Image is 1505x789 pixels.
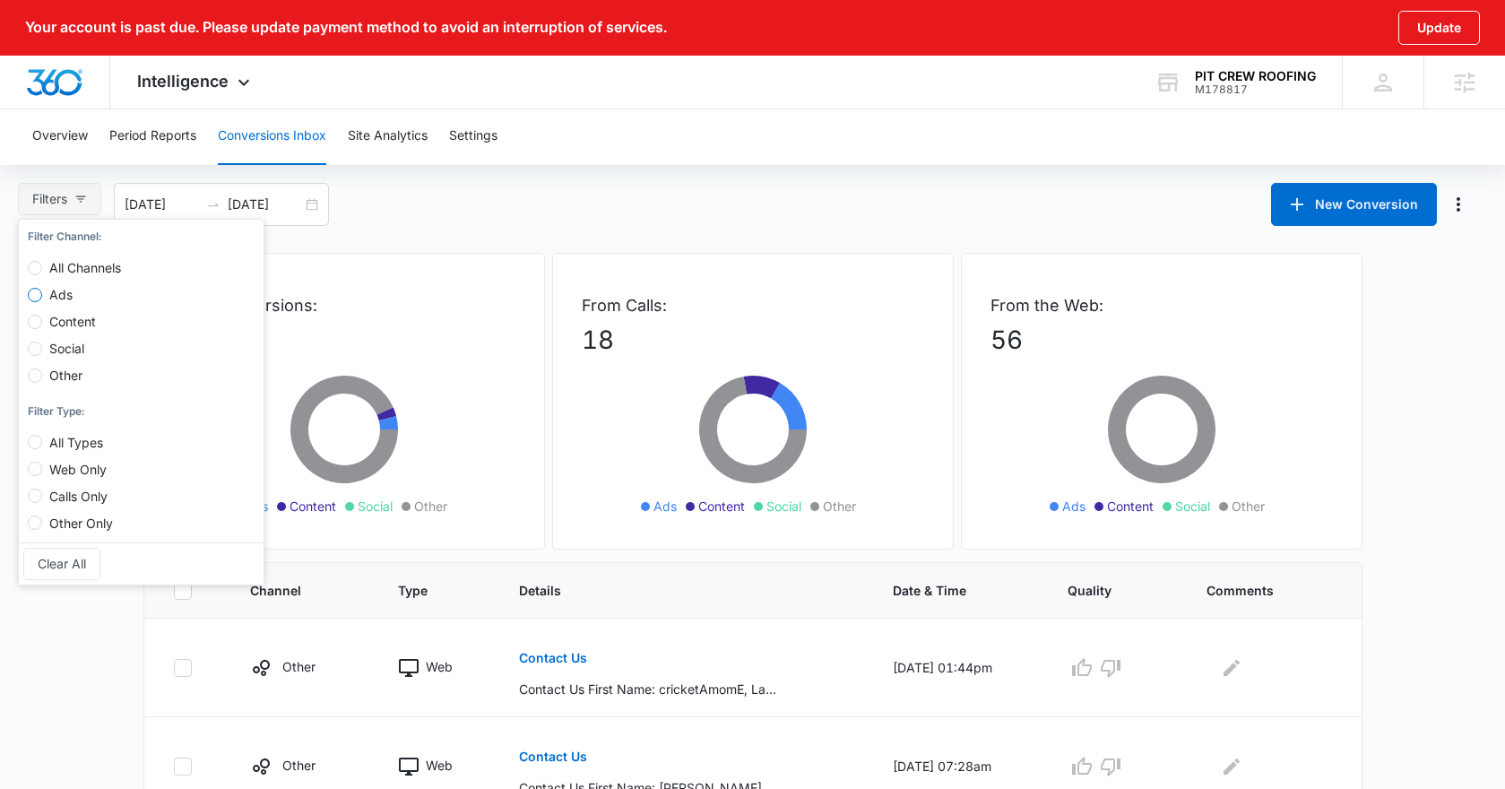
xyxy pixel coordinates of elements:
span: Other [414,497,447,516]
button: New Conversion [1271,183,1437,226]
span: All Channels [42,260,128,275]
div: Intelligence [110,56,281,108]
span: to [206,197,221,212]
input: Start date [125,195,199,214]
button: Contact Us [519,735,587,778]
span: swap-right [206,197,221,212]
span: Clear All [38,554,86,574]
button: Edit Comments [1217,654,1246,682]
button: Period Reports [109,108,196,165]
button: Clear All [23,548,100,580]
span: Date & Time [893,581,999,600]
p: 18 [582,321,924,359]
span: Social [1175,497,1210,516]
span: Filters [32,189,67,209]
button: Settings [449,108,497,165]
div: account name [1195,69,1316,83]
span: Content [290,497,336,516]
span: Ads [1062,497,1086,516]
div: Filter Type : [28,403,255,421]
p: Web [426,657,453,676]
span: Social [358,497,393,516]
span: Content [698,497,745,516]
span: Other [42,368,90,383]
p: Contact Us [519,652,587,664]
button: Conversions Inbox [218,108,326,165]
span: Content [1107,497,1154,516]
span: Content [42,314,103,329]
p: Your account is past due. Please update payment method to avoid an interruption of services. [25,19,667,36]
p: Contact Us [519,750,587,763]
span: Intelligence [137,72,229,91]
p: From Calls: [582,293,924,317]
span: Social [766,497,801,516]
span: Details [519,581,824,600]
span: Channel [250,581,329,600]
span: Other [823,497,856,516]
span: Comments [1207,581,1307,600]
p: Contact Us First Name: cricketAmomE, Last Name: cricketAmomEDB, Email: [EMAIL_ADDRESS][DOMAIN_NAM... [519,680,780,698]
div: Filter Channel : [28,229,255,246]
p: Web [426,756,453,775]
span: Social [42,341,91,356]
button: Overview [32,108,88,165]
button: Filters [18,183,101,215]
span: Calls Only [42,489,115,504]
span: Web Only [42,462,114,477]
p: Other [282,756,316,775]
p: 74 [173,321,515,359]
button: Update [1398,11,1480,45]
button: Edit Comments [1217,752,1246,781]
button: Contact Us [519,637,587,680]
span: All Types [42,435,110,450]
span: Other Only [42,516,120,531]
span: Ads [653,497,677,516]
p: Total Conversions: [173,293,515,317]
span: Other [1232,497,1265,516]
div: account id [1195,83,1316,96]
td: [DATE] 01:44pm [871,619,1046,717]
button: Manage Numbers [1444,190,1473,219]
span: Type [398,581,450,600]
input: End date [228,195,302,214]
p: From the Web: [990,293,1333,317]
p: Other [282,657,316,676]
span: Quality [1068,581,1137,600]
button: Site Analytics [348,108,428,165]
p: 56 [990,321,1333,359]
span: Ads [42,287,80,302]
